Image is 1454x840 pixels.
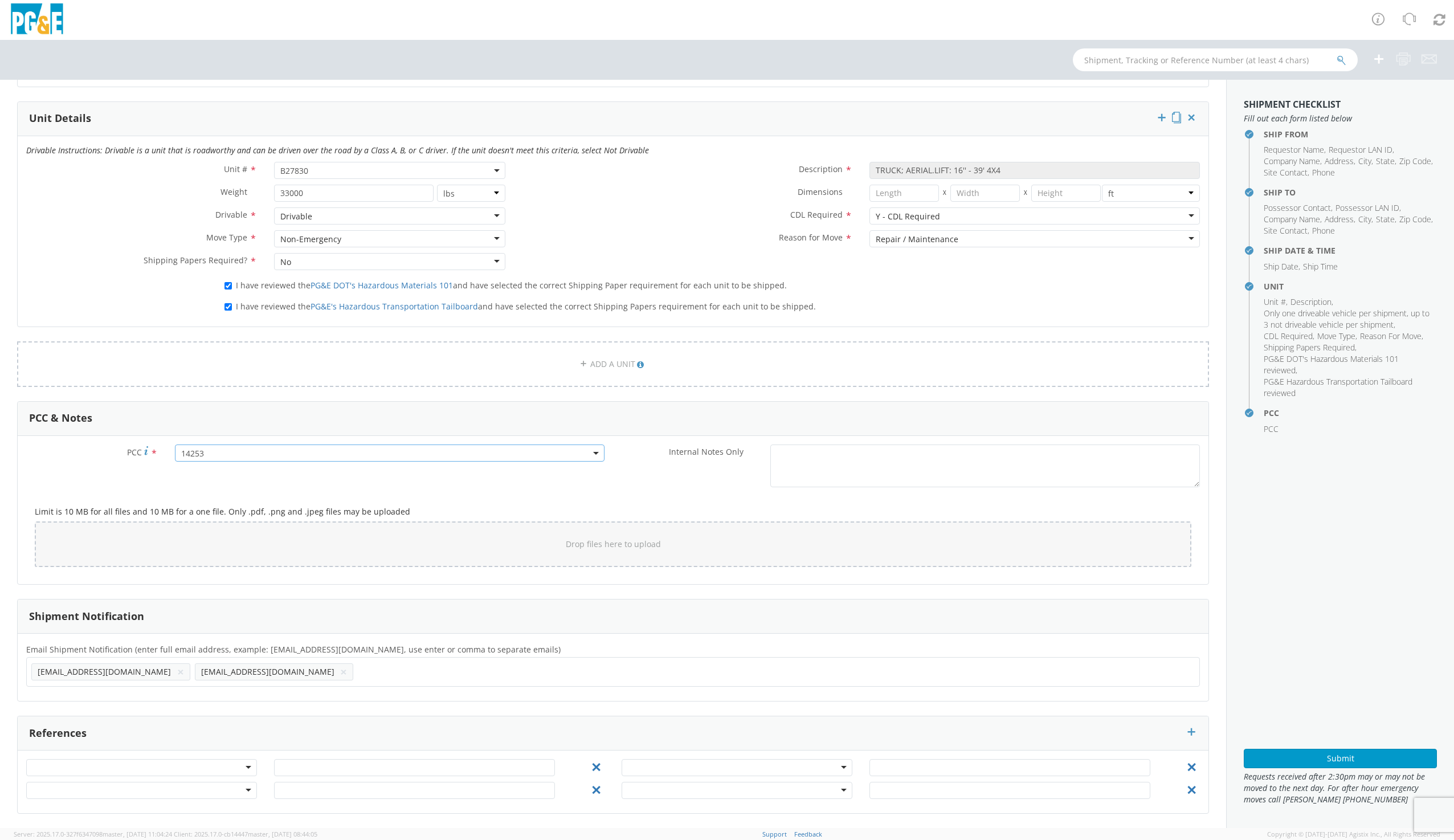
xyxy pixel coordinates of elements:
[1264,225,1309,236] li: ,
[215,209,247,220] span: Drivable
[1399,156,1431,166] span: Zip Code
[35,507,1191,516] h5: Limit is 10 MB for all files and 10 MB for a one file. Only .pdf, .png and .jpeg files may be upl...
[1358,156,1373,167] li: ,
[224,303,232,311] input: I have reviewed thePG&E's Hazardous Transportation Tailboardand have selected the correct Shippin...
[1325,156,1355,167] li: ,
[779,232,843,243] span: Reason for Move
[1264,261,1300,272] li: ,
[1264,214,1322,225] li: ,
[174,830,317,838] span: Client: 2025.17.0-cb14447
[1376,214,1396,225] li: ,
[1290,296,1332,307] span: Description
[1073,48,1358,71] input: Shipment, Tracking or Reference Number (at least 4 chars)
[1264,188,1437,197] h4: Ship To
[798,186,843,197] span: Dimensions
[1264,331,1313,341] span: CDL Required
[1264,214,1320,225] span: Company Name
[280,256,291,268] div: No
[1335,202,1399,213] span: Possessor LAN ID
[29,113,91,124] h3: Unit Details
[26,644,561,655] span: Email Shipment Notification (enter full email address, example: jdoe01@agistix.com, use enter or ...
[29,728,87,739] h3: References
[950,185,1020,202] input: Width
[1325,214,1354,225] span: Address
[181,448,598,459] span: 14253
[1264,225,1308,236] span: Site Contact
[1335,202,1401,214] li: ,
[144,255,247,266] span: Shipping Papers Required?
[1244,98,1341,111] strong: Shipment Checklist
[1264,353,1434,376] li: ,
[127,447,142,458] span: PCC
[790,209,843,220] span: CDL Required
[1399,156,1433,167] li: ,
[1290,296,1333,308] li: ,
[939,185,950,202] span: X
[1317,331,1357,342] li: ,
[1244,113,1437,124] span: Fill out each form listed below
[17,341,1209,387] a: ADD A UNIT
[1264,156,1322,167] li: ,
[1264,167,1309,178] li: ,
[1264,261,1298,272] span: Ship Date
[206,232,247,243] span: Move Type
[1264,246,1437,255] h4: Ship Date & Time
[311,280,453,291] a: PG&E DOT's Hazardous Materials 101
[1312,167,1335,178] span: Phone
[29,413,92,424] h3: PCC & Notes
[1264,331,1314,342] li: ,
[103,830,172,838] span: master, [DATE] 11:04:24
[248,830,317,838] span: master, [DATE] 08:44:05
[1329,144,1392,155] span: Requestor LAN ID
[1264,409,1437,417] h4: PCC
[1360,331,1423,342] li: ,
[1264,144,1324,155] span: Requestor Name
[1360,331,1422,341] span: Reason For Move
[566,539,661,549] span: Drop files here to upload
[224,282,232,289] input: I have reviewed thePG&E DOT's Hazardous Materials 101and have selected the correct Shipping Paper...
[1264,167,1308,178] span: Site Contact
[311,301,478,312] a: PG&E's Hazardous Transportation Tailboard
[1376,156,1395,166] span: State
[1264,308,1430,330] span: Only one driveable vehicle per shipment, up to 3 not driveable vehicle per shipment
[201,666,334,677] span: [EMAIL_ADDRESS][DOMAIN_NAME]
[280,234,341,245] div: Non-Emergency
[1264,308,1434,331] li: ,
[274,162,505,179] span: B27830
[236,280,787,291] span: I have reviewed the and have selected the correct Shipping Paper requirement for each unit to be ...
[1358,156,1371,166] span: City
[1264,376,1412,398] span: PG&E Hazardous Transportation Tailboard reviewed
[9,3,66,37] img: pge-logo-06675f144f4cfa6a6814.png
[1264,144,1326,156] li: ,
[1376,156,1396,167] li: ,
[1264,296,1288,308] li: ,
[669,446,744,457] span: Internal Notes Only
[1264,156,1320,166] span: Company Name
[1264,353,1399,376] span: PG&E DOT's Hazardous Materials 101 reviewed
[1264,282,1437,291] h4: Unit
[29,611,144,622] h3: Shipment Notification
[1264,130,1437,138] h4: Ship From
[1264,202,1331,213] span: Possessor Contact
[1020,185,1031,202] span: X
[1329,144,1394,156] li: ,
[1399,214,1431,225] span: Zip Code
[26,145,649,156] i: Drivable Instructions: Drivable is a unit that is roadworthy and can be driven over the road by a...
[177,665,184,679] button: ×
[1399,214,1433,225] li: ,
[1317,331,1355,341] span: Move Type
[224,164,247,174] span: Unit #
[1267,830,1440,839] span: Copyright © [DATE]-[DATE] Agistix Inc., All Rights Reserved
[280,211,312,222] div: Drivable
[794,830,822,838] a: Feedback
[1264,342,1355,353] span: Shipping Papers Required
[1264,342,1357,353] li: ,
[1264,423,1279,434] span: PCC
[1264,296,1286,307] span: Unit #
[1358,214,1371,225] span: City
[869,185,939,202] input: Length
[1325,214,1355,225] li: ,
[1358,214,1373,225] li: ,
[220,186,247,197] span: Weight
[1325,156,1354,166] span: Address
